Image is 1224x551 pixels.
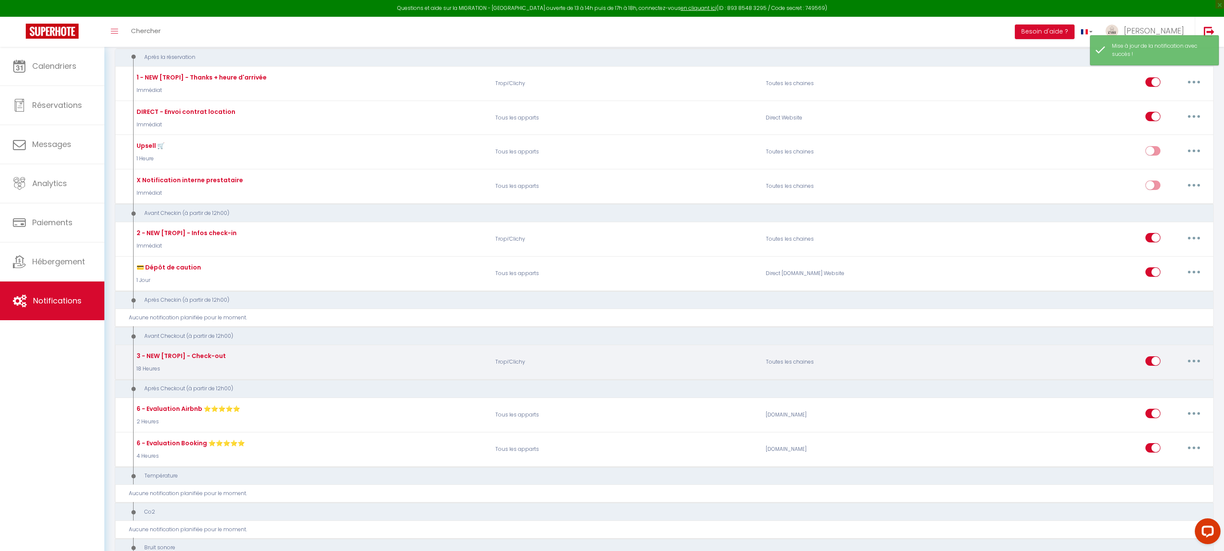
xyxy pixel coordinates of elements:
[134,242,237,250] p: Immédiat
[490,350,760,375] p: Tropi’Clichy
[1099,17,1195,47] a: ... [PERSON_NAME]
[32,139,71,150] span: Messages
[134,418,240,426] p: 2 Heures
[32,217,73,228] span: Paiements
[129,490,1206,498] div: Aucune notification planifiée pour le moment.
[760,227,941,251] div: Toutes les chaines
[490,174,760,199] p: Tous les apparts
[123,296,1184,304] div: Après Checkin (à partir de 12h00)
[760,402,941,427] div: [DOMAIN_NAME]
[1015,24,1075,39] button: Besoin d'aide ?
[490,71,760,96] p: Tropi’Clichy
[1124,25,1184,36] span: [PERSON_NAME]
[26,24,79,39] img: Super Booking
[134,263,201,272] div: 💳 Dépôt de caution
[760,350,941,375] div: Toutes les chaines
[1105,24,1118,37] img: ...
[134,121,235,129] p: Immédiat
[490,261,760,286] p: Tous les apparts
[123,385,1184,393] div: Après Checkout (à partir de 12h00)
[681,4,716,12] a: en cliquant ici
[134,107,235,116] div: DIRECT - Envoi contrat location
[490,227,760,251] p: Tropi’Clichy
[134,155,164,163] p: 1 Heure
[123,53,1184,61] div: Après la réservation
[1112,42,1210,58] div: Mise à jour de la notification avec succès !
[32,256,85,267] span: Hébergement
[125,17,167,47] a: Chercher
[32,100,82,110] span: Réservations
[490,140,760,165] p: Tous les apparts
[33,295,82,306] span: Notifications
[129,526,1206,534] div: Aucune notification planifiée pour le moment.
[134,86,267,95] p: Immédiat
[760,437,941,462] div: [DOMAIN_NAME]
[129,314,1206,322] div: Aucune notification planifiée pour le moment.
[131,26,161,35] span: Chercher
[760,261,941,286] div: Direct [DOMAIN_NAME] Website
[1188,515,1224,551] iframe: LiveChat chat widget
[760,105,941,130] div: Direct Website
[760,71,941,96] div: Toutes les chaines
[123,332,1184,340] div: Avant Checkout (à partir de 12h00)
[134,351,226,361] div: 3 - NEW [TROPI] - Check-out
[134,175,243,185] div: X Notification interne prestataire
[760,174,941,199] div: Toutes les chaines
[134,73,267,82] div: 1 - NEW [TROPI] - Thanks + heure d'arrivée
[134,365,226,373] p: 18 Heures
[123,209,1184,217] div: Avant Checkin (à partir de 12h00)
[134,452,245,460] p: 4 Heures
[134,189,243,197] p: Immédiat
[134,228,237,238] div: 2 - NEW [TROPI] - Infos check-in
[490,105,760,130] p: Tous les apparts
[32,61,76,71] span: Calendriers
[760,140,941,165] div: Toutes les chaines
[490,437,760,462] p: Tous les apparts
[1204,26,1215,37] img: logout
[134,141,164,150] div: Upsell 🛒
[134,438,245,448] div: 6 - Evaluation Booking ⭐⭐⭐⭐⭐
[123,472,1184,480] div: Température
[134,276,201,285] p: 1 Jour
[32,178,67,189] span: Analytics
[123,508,1184,516] div: Co2
[134,404,240,413] div: 6 - Evaluation Airbnb ⭐⭐⭐⭐⭐
[490,402,760,427] p: Tous les apparts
